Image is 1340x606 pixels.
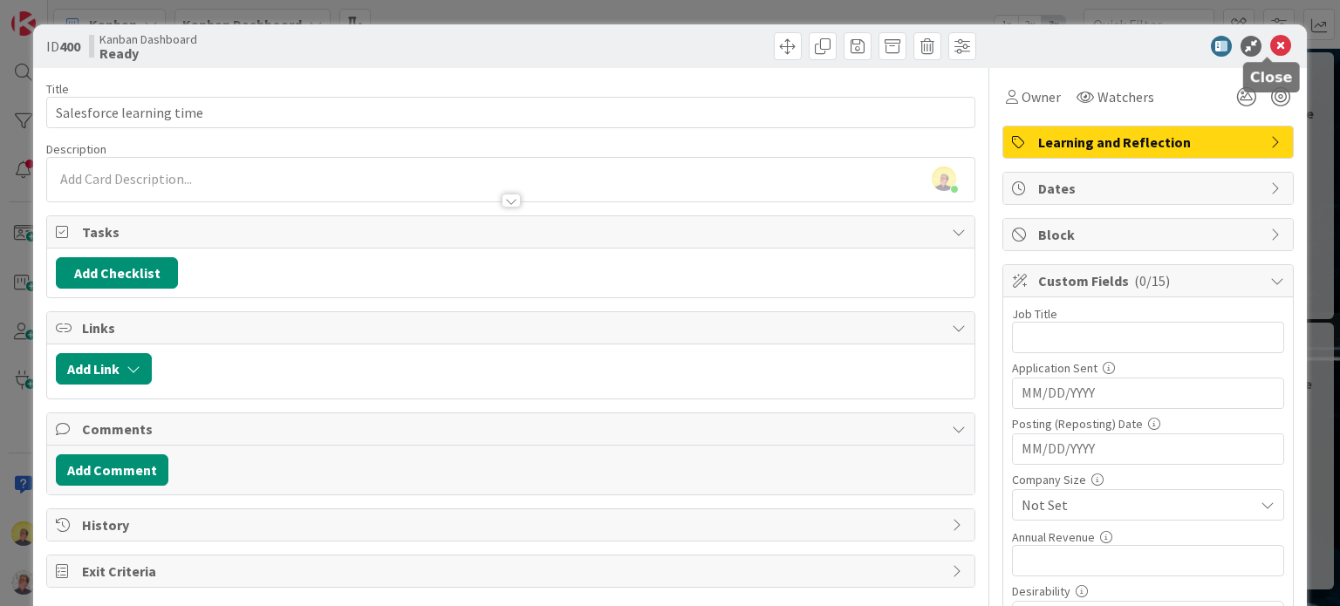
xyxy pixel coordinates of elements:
label: Title [46,81,69,97]
input: MM/DD/YYYY [1022,434,1275,464]
span: Links [82,317,942,338]
h5: Close [1250,69,1293,85]
span: Comments [82,419,942,439]
span: ( 0/15 ) [1134,272,1170,289]
label: Job Title [1012,306,1057,322]
input: MM/DD/YYYY [1022,378,1275,408]
span: History [82,514,942,535]
span: Owner [1022,86,1061,107]
input: type card name here... [46,97,974,128]
span: ID [46,36,80,57]
span: Watchers [1097,86,1154,107]
button: Add Checklist [56,257,178,289]
button: Add Link [56,353,152,385]
span: Exit Criteria [82,561,942,582]
div: Posting (Reposting) Date [1012,418,1284,430]
span: Not Set [1022,493,1245,517]
span: Tasks [82,221,942,242]
div: Application Sent [1012,362,1284,374]
span: Kanban Dashboard [99,32,197,46]
span: Dates [1038,178,1261,199]
button: Add Comment [56,454,168,486]
div: Company Size [1012,473,1284,486]
span: Learning and Reflection [1038,132,1261,153]
span: Custom Fields [1038,270,1261,291]
b: Ready [99,46,197,60]
img: nKUMuoDhFNTCsnC9MIPQkgZgJ2SORMcs.jpeg [932,167,956,191]
span: Description [46,141,106,157]
label: Annual Revenue [1012,529,1095,545]
b: 400 [59,37,80,55]
span: Block [1038,224,1261,245]
div: Desirability [1012,585,1284,597]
